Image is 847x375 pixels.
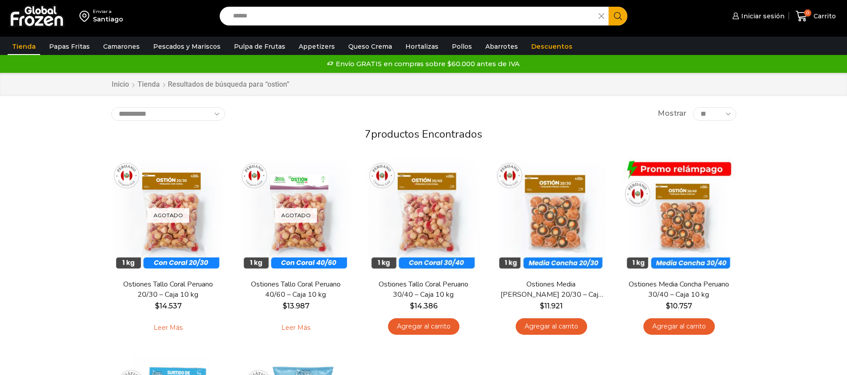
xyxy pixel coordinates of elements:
[149,38,225,55] a: Pescados y Mariscos
[93,8,123,15] div: Enviar a
[267,318,324,337] a: Leé más sobre “Ostiones Tallo Coral Peruano 40/60 - Caja 10 kg”
[45,38,94,55] a: Papas Fritas
[111,80,289,90] nav: Breadcrumb
[666,302,670,310] span: $
[155,302,182,310] bdi: 14.537
[739,12,784,21] span: Iniciar sesión
[658,109,686,119] span: Mostrar
[168,80,289,88] h1: Resultados de búsqueda para “ostion”
[666,302,692,310] bdi: 10.757
[283,302,287,310] span: $
[372,279,475,300] a: Ostiones Tallo Coral Peruano 30/40 – Caja 10 kg
[811,12,836,21] span: Carrito
[344,38,396,55] a: Queso Crema
[388,318,459,335] a: Agregar al carrito: “Ostiones Tallo Coral Peruano 30/40 - Caja 10 kg”
[627,279,730,300] a: Ostiones Media Concha Peruano 30/40 – Caja 10 kg
[730,7,784,25] a: Iniciar sesión
[365,127,371,141] span: 7
[516,318,587,335] a: Agregar al carrito: “Ostiones Media Concha Peruano 20/30 - Caja 10 kg”
[401,38,443,55] a: Hortalizas
[93,15,123,24] div: Santiago
[283,302,309,310] bdi: 13.987
[111,107,225,121] select: Pedido de la tienda
[155,302,159,310] span: $
[244,279,347,300] a: Ostiones Tallo Coral Peruano 40/60 – Caja 10 kg
[117,279,219,300] a: Ostiones Tallo Coral Peruano 20/30 – Caja 10 kg
[793,6,838,27] a: 0 Carrito
[79,8,93,24] img: address-field-icon.svg
[447,38,476,55] a: Pollos
[294,38,339,55] a: Appetizers
[410,302,438,310] bdi: 14.386
[643,318,715,335] a: Agregar al carrito: “Ostiones Media Concha Peruano 30/40 - Caja 10 kg”
[99,38,144,55] a: Camarones
[500,279,602,300] a: Ostiones Media [PERSON_NAME] 20/30 – Caja 10 kg
[137,80,160,90] a: Tienda
[8,38,40,55] a: Tienda
[481,38,522,55] a: Abarrotes
[371,127,482,141] span: productos encontrados
[140,318,196,337] a: Leé más sobre “Ostiones Tallo Coral Peruano 20/30 - Caja 10 kg”
[111,80,129,90] a: Inicio
[540,302,563,310] bdi: 11.921
[275,208,317,223] p: Agotado
[229,38,290,55] a: Pulpa de Frutas
[804,9,811,17] span: 0
[527,38,577,55] a: Descuentos
[540,302,544,310] span: $
[147,208,189,223] p: Agotado
[609,7,627,25] button: Search button
[410,302,414,310] span: $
